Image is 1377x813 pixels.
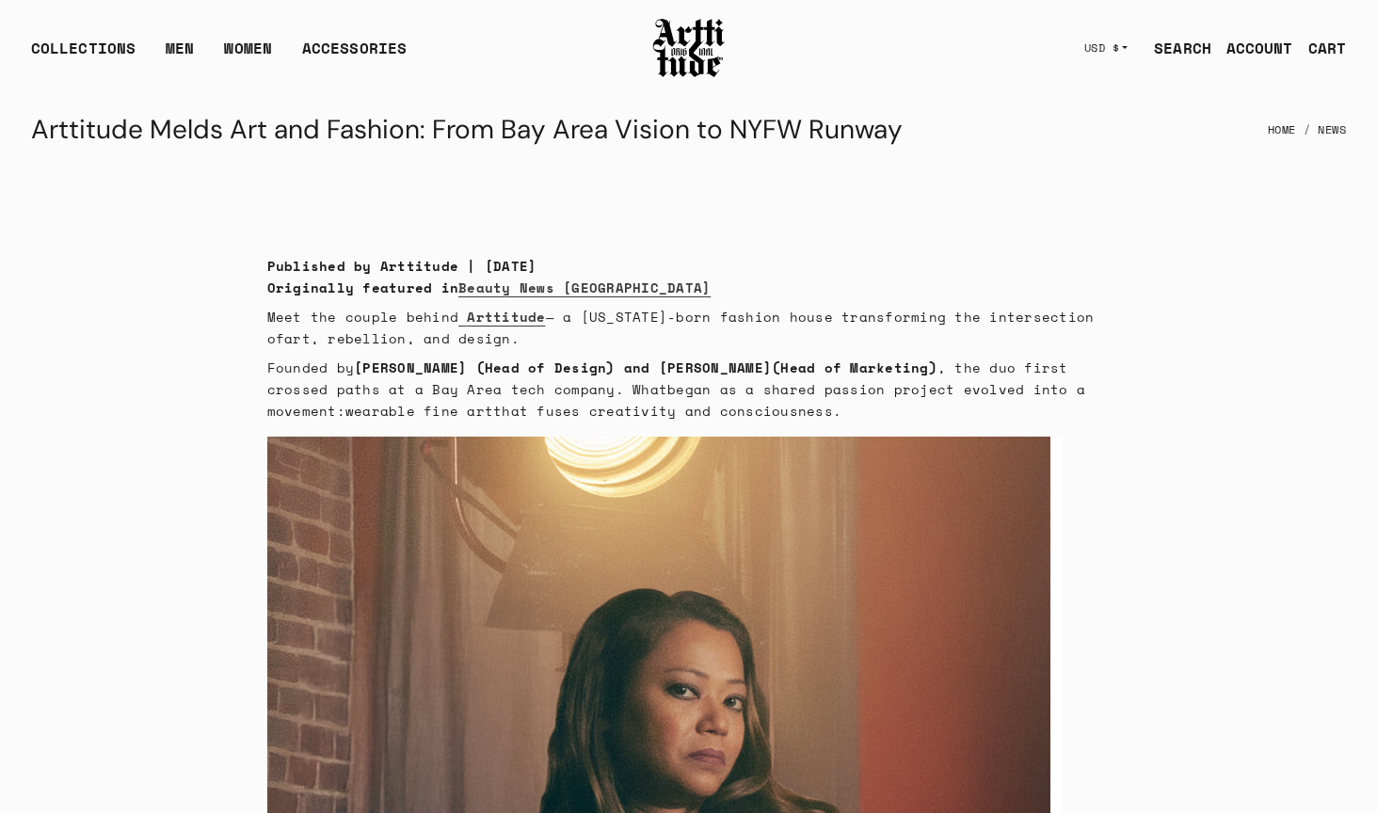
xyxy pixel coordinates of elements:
div: CART [1308,37,1346,59]
a: WOMEN [224,37,272,74]
div: ACCESSORIES [302,37,407,74]
span: USD $ [1084,40,1120,56]
a: News [1318,109,1346,151]
img: Arttitude [651,16,727,80]
span: — a [US_STATE]-born fashion house transforming the intersection of [267,307,1095,348]
a: Open cart [1293,29,1346,67]
strong: [PERSON_NAME] (Head of Design) and [PERSON_NAME] [354,358,772,377]
div: COLLECTIONS [31,37,136,74]
button: USD $ [1073,27,1140,69]
a: Beauty News [GEOGRAPHIC_DATA] [458,278,711,297]
span: began as a shared p [667,379,833,399]
a: Arttitude [458,307,546,327]
ul: Main navigation [16,37,422,74]
strong: Arttitude [467,307,545,327]
span: Meet the couple behind [267,307,459,327]
a: ACCOUNT [1211,29,1293,67]
h1: Arttitude Melds Art and Fashion: From Bay Area Vision to NYFW Runway [31,107,903,152]
a: MEN [166,37,194,74]
span: that fuses creativity and consciousness. [493,401,841,421]
span: , the duo first crossed paths at a Bay Area tech company. What [267,358,1068,399]
span: . [511,328,520,348]
strong: (Head of Marketing) [772,358,937,377]
span: art, rebellion, and design [284,328,511,348]
strong: Published by Arttitude | [DATE] Originally featured in [267,256,712,297]
span: wearable fine art [345,401,493,421]
a: Home [1268,109,1296,151]
a: SEARCH [1139,29,1211,67]
span: Founded by [267,358,355,377]
span: assion project evolved into a movement: [267,379,1086,421]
